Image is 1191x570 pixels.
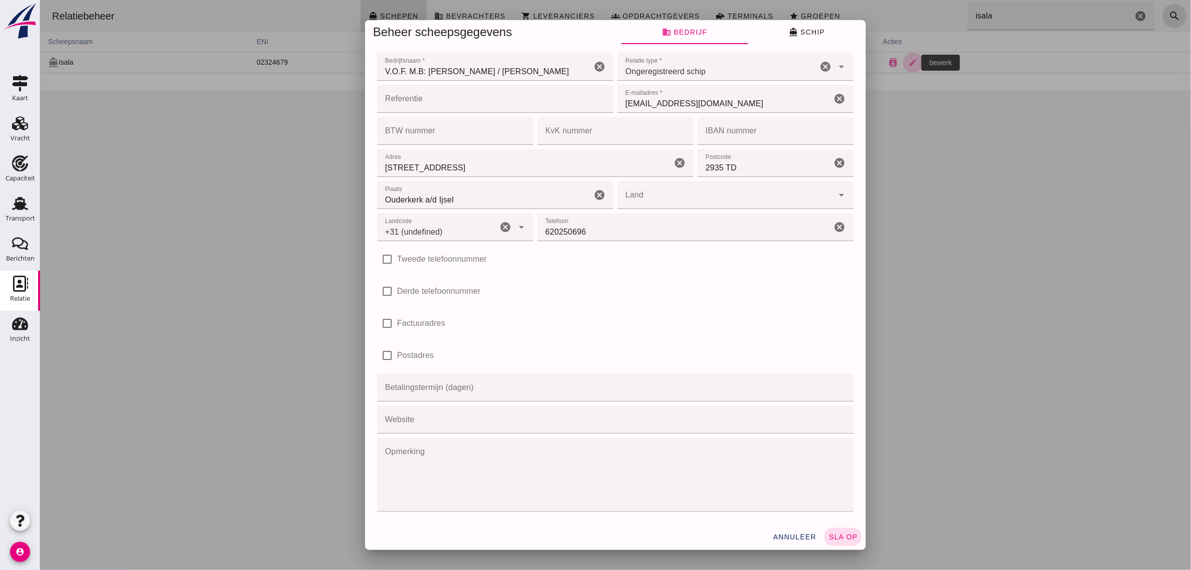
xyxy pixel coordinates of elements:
div: Capaciteit [6,175,35,181]
img: logo-small.a267ee39.svg [2,3,38,40]
div: Transport [6,215,35,222]
i: account_circle [10,542,30,562]
div: Vracht [11,135,30,141]
div: Relatie [10,295,30,302]
div: Inzicht [10,335,30,342]
div: Berichten [6,255,35,262]
div: Kaart [12,95,28,101]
